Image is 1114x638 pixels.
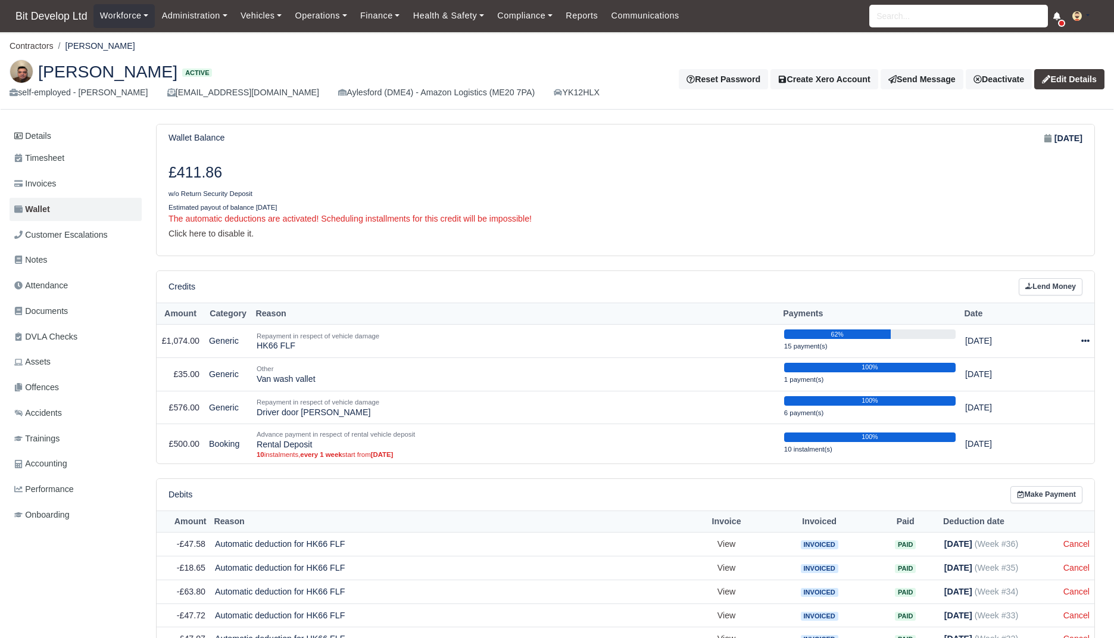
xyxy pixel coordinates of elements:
[1063,611,1090,620] a: Cancel
[717,563,736,572] a: View
[14,304,68,318] span: Documents
[210,511,686,533] th: Reason
[257,399,379,406] small: Repayment in respect of vehicle damage
[338,86,535,99] div: Aylesford (DME4) - Amazon Logistics (ME20 7PA)
[1063,563,1090,572] a: Cancel
[770,69,878,89] button: Create Xero Account
[168,190,252,197] small: w/o Return Security Deposit
[554,86,600,99] a: YK12HLX
[204,325,252,358] td: Generic
[975,563,1018,572] span: (Week #35)
[257,450,775,459] small: instalments, start from
[895,588,916,597] span: Paid
[252,424,779,463] td: Rental Deposit
[1,50,1113,110] div: Samie Niamat
[784,446,832,453] small: 10 instalment(s)
[14,457,67,471] span: Accounting
[204,303,252,325] th: Category
[686,511,767,533] th: Invoice
[10,172,142,195] a: Invoices
[604,4,686,27] a: Communications
[10,248,142,272] a: Notes
[210,580,686,603] td: Automatic deduction for HK66 FLF
[14,203,50,216] span: Wallet
[10,5,93,28] a: Bit Develop Ltd
[895,540,916,549] span: Paid
[895,612,916,621] span: Paid
[944,563,972,572] strong: [DATE]
[14,508,70,522] span: Onboarding
[10,300,142,323] a: Documents
[157,391,204,424] td: £576.00
[14,406,62,420] span: Accidents
[168,229,254,238] a: Click here to disable it.
[14,381,59,394] span: Offences
[895,564,916,573] span: Paid
[14,228,108,242] span: Customer Escalations
[966,69,1032,89] a: Deactivate
[1010,486,1082,503] a: Make Payment
[168,214,1082,224] h6: The automatic deductions are activated! Scheduling installments for this credit will be impossible!
[252,357,779,391] td: Van wash vallet
[157,325,204,358] td: £1,074.00
[944,611,972,620] strong: [DATE]
[1054,132,1082,145] strong: [DATE]
[944,539,972,549] strong: [DATE]
[182,69,212,77] span: Active
[801,588,838,597] span: Invoiced
[784,396,956,406] div: 100%
[10,376,142,399] a: Offences
[881,69,963,89] a: Send Message
[168,490,192,500] h6: Debits
[784,343,828,350] small: 15 payment(s)
[10,274,142,297] a: Attendance
[960,357,1038,391] td: [DATE]
[167,86,319,99] div: [EMAIL_ADDRESS][DOMAIN_NAME]
[204,391,252,424] td: Generic
[234,4,289,27] a: Vehicles
[767,511,872,533] th: Invoiced
[257,365,273,372] small: Other
[14,253,47,267] span: Notes
[869,5,1048,27] input: Search...
[960,303,1038,325] th: Date
[54,39,135,53] li: [PERSON_NAME]
[210,556,686,580] td: Automatic deduction for HK66 FLF
[10,452,142,475] a: Accounting
[371,451,394,458] strong: [DATE]
[717,611,736,620] a: View
[960,424,1038,463] td: [DATE]
[157,357,204,391] td: £35.00
[177,563,205,572] span: -£18.65
[10,223,142,247] a: Customer Escalations
[717,539,736,549] a: View
[491,4,559,27] a: Compliance
[10,350,142,374] a: Assets
[784,329,891,339] div: 62%
[10,427,142,450] a: Trainings
[779,303,960,325] th: Payments
[975,539,1018,549] span: (Week #36)
[960,391,1038,424] td: [DATE]
[407,4,491,27] a: Health & Safety
[252,325,779,358] td: HK66 FLF
[559,4,604,27] a: Reports
[14,483,74,496] span: Performance
[257,451,264,458] strong: 10
[177,587,205,596] span: -£63.80
[10,478,142,501] a: Performance
[10,41,54,51] a: Contractors
[10,325,142,348] a: DVLA Checks
[717,587,736,596] a: View
[975,611,1018,620] span: (Week #33)
[1063,587,1090,596] a: Cancel
[14,432,60,446] span: Trainings
[940,511,1059,533] th: Deduction date
[14,177,56,191] span: Invoices
[784,409,823,416] small: 6 payment(s)
[177,611,205,620] span: -£47.72
[177,539,205,549] span: -£47.58
[944,587,972,596] strong: [DATE]
[354,4,407,27] a: Finance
